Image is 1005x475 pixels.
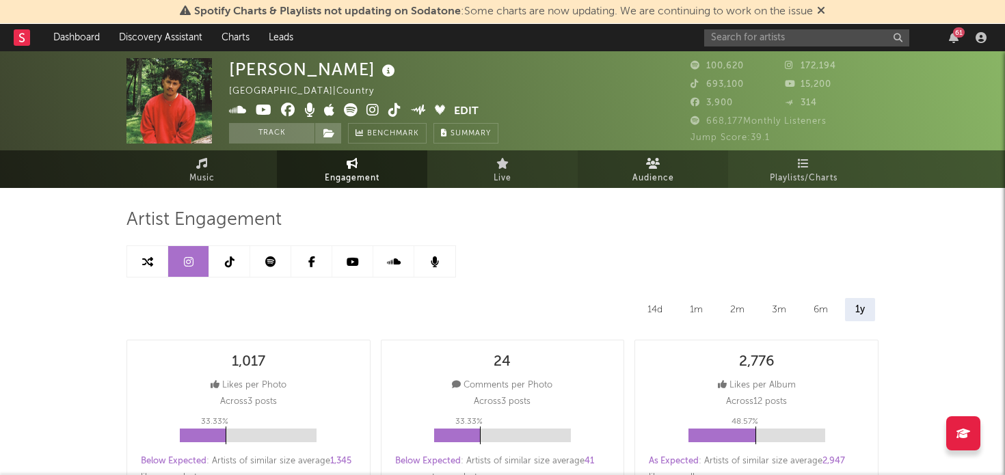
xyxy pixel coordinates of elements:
[585,457,594,465] span: 41
[494,170,511,187] span: Live
[474,394,531,410] p: Across 3 posts
[691,80,744,89] span: 693,100
[109,24,212,51] a: Discovery Assistant
[845,298,875,321] div: 1y
[637,298,673,321] div: 14d
[785,80,831,89] span: 15,200
[632,170,674,187] span: Audience
[728,150,879,188] a: Playlists/Charts
[452,377,552,394] div: Comments per Photo
[220,394,277,410] p: Across 3 posts
[451,130,491,137] span: Summary
[718,377,796,394] div: Likes per Album
[427,150,578,188] a: Live
[433,123,498,144] button: Summary
[126,150,277,188] a: Music
[229,58,399,81] div: [PERSON_NAME]
[126,212,282,228] span: Artist Engagement
[817,6,825,17] span: Dismiss
[232,354,265,370] div: 1,017
[348,123,427,144] a: Benchmark
[494,354,511,370] div: 24
[211,377,286,394] div: Likes per Photo
[141,457,206,465] span: Below Expected
[949,32,959,43] button: 61
[229,123,314,144] button: Track
[454,103,479,120] button: Edit
[201,413,228,430] p: 33.33 %
[194,6,813,17] span: : Some charts are now updating. We are continuing to work on the issue
[770,170,837,187] span: Playlists/Charts
[785,62,836,70] span: 172,194
[325,170,379,187] span: Engagement
[739,354,775,370] div: 2,776
[726,394,787,410] p: Across 12 posts
[822,457,845,465] span: 2,947
[704,29,909,46] input: Search for artists
[691,133,770,142] span: Jump Score: 39.1
[691,62,744,70] span: 100,620
[578,150,728,188] a: Audience
[691,98,733,107] span: 3,900
[720,298,755,321] div: 2m
[762,298,796,321] div: 3m
[732,413,758,430] p: 48.57 %
[259,24,303,51] a: Leads
[330,457,351,465] span: 1,345
[367,126,419,142] span: Benchmark
[194,6,461,17] span: Spotify Charts & Playlists not updating on Sodatone
[649,457,699,465] span: As Expected
[785,98,817,107] span: 314
[44,24,109,51] a: Dashboard
[803,298,838,321] div: 6m
[395,457,461,465] span: Below Expected
[691,117,827,126] span: 668,177 Monthly Listeners
[953,27,965,38] div: 61
[455,413,483,430] p: 33.33 %
[212,24,259,51] a: Charts
[189,170,215,187] span: Music
[277,150,427,188] a: Engagement
[229,83,390,100] div: [GEOGRAPHIC_DATA] | Country
[680,298,713,321] div: 1m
